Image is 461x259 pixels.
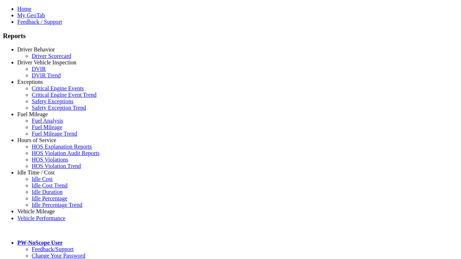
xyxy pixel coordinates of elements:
[17,137,56,143] a: Hours of Service
[17,46,55,53] a: Driver Behavior
[17,59,76,65] a: Driver Vehicle Inspection
[32,246,73,252] a: Feedback/Support
[32,105,86,111] a: Safety Exception Trend
[32,195,67,201] a: Idle Percentage
[17,111,48,117] a: Fuel Mileage
[32,156,68,163] a: HOS Violations
[17,208,55,214] a: Vehicle Mileage
[17,215,66,221] a: Vehicle Performance
[32,163,81,169] a: HOS Violation Trend
[32,144,92,150] a: HOS Explanation Reports
[32,189,63,195] a: Idle Duration
[32,85,84,91] a: Critical Engine Events
[32,202,82,208] a: Idle Percentage Trend
[32,118,63,124] a: Fuel Analysis
[32,53,71,59] a: Driver Scorecard
[32,72,61,78] a: DVIR Trend
[32,98,73,104] a: Safety Exceptions
[17,240,63,246] a: PW-NoScope User
[32,124,62,130] a: Fuel Mileage
[32,92,97,98] a: Critical Engine Event Trend
[17,19,62,25] a: Feedback / Support
[3,32,458,40] h3: Reports
[17,12,45,18] a: My GeoTab
[32,150,100,156] a: HOS Violation Audit Reports
[32,253,85,259] a: Change Your Password
[32,176,53,182] a: Idle Cost
[32,66,46,72] a: DVIR
[17,79,43,85] a: Exceptions
[32,182,68,188] a: Idle Cost Trend
[32,131,77,137] a: Fuel Mileage Trend
[17,169,55,176] a: Idle Time / Cost
[17,6,31,12] a: Home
